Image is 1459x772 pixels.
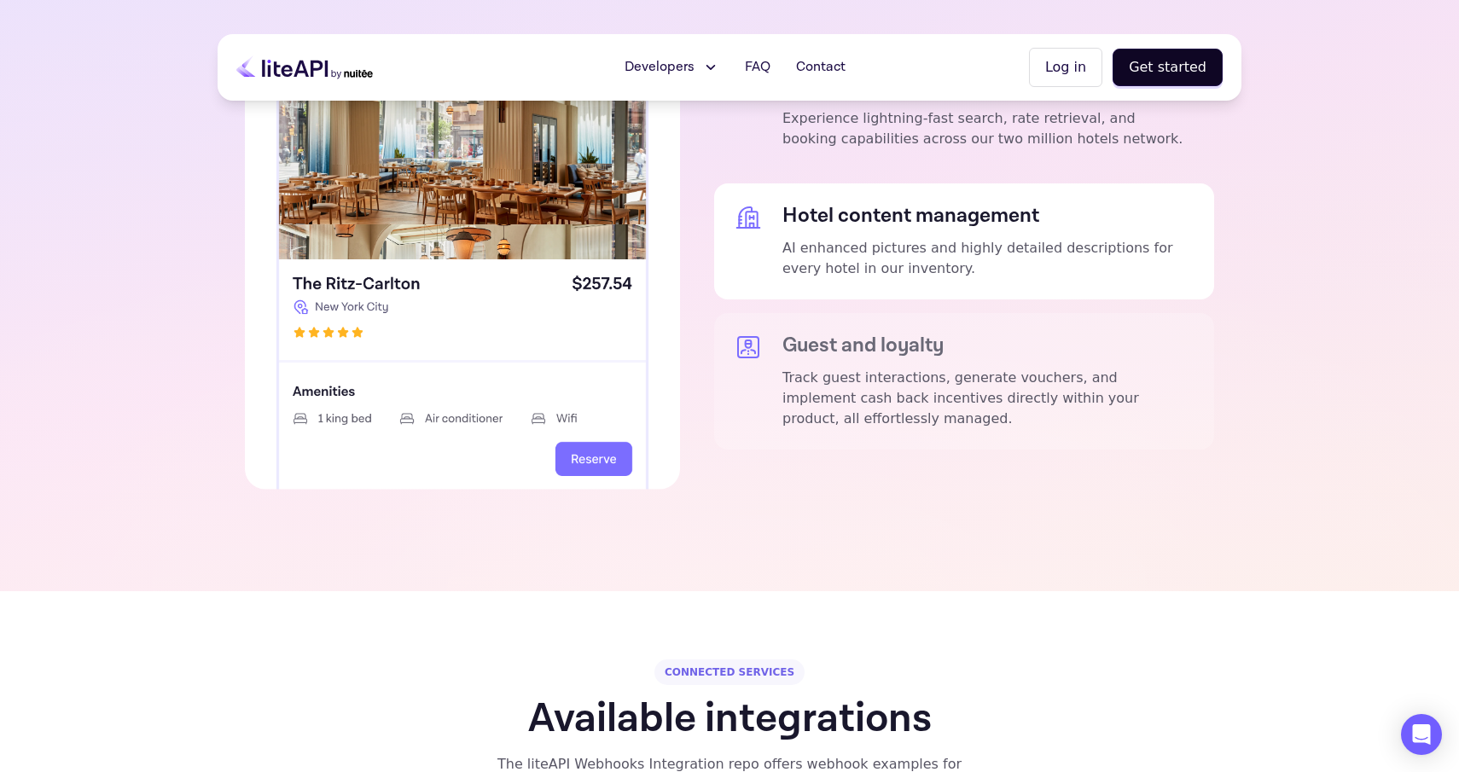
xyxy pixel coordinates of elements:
[245,54,680,490] img: Advantage
[654,659,805,685] div: CONNECTED SERVICES
[782,238,1194,279] p: AI enhanced pictures and highly detailed descriptions for every hotel in our inventory.
[528,699,932,740] h1: Available integrations
[625,57,695,78] span: Developers
[1113,49,1223,86] button: Get started
[735,50,781,84] a: FAQ
[782,334,1194,357] h5: Guest and loyalty
[782,204,1194,228] h5: Hotel content management
[786,50,856,84] a: Contact
[782,368,1194,429] p: Track guest interactions, generate vouchers, and implement cash back incentives directly within y...
[745,57,770,78] span: FAQ
[614,50,729,84] button: Developers
[796,57,846,78] span: Contact
[782,108,1194,149] p: Experience lightning-fast search, rate retrieval, and booking capabilities across our two million...
[1029,48,1102,87] button: Log in
[1401,714,1442,755] div: Open Intercom Messenger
